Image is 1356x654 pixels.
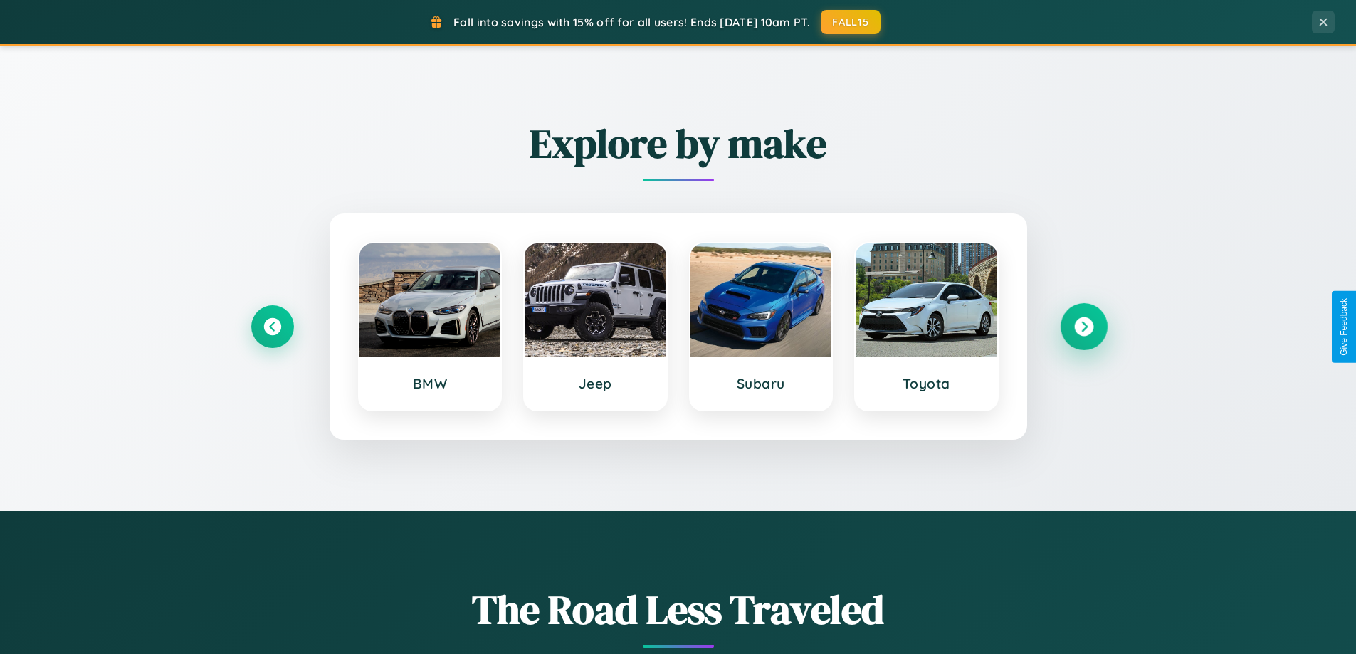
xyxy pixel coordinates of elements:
[374,375,487,392] h3: BMW
[453,15,810,29] span: Fall into savings with 15% off for all users! Ends [DATE] 10am PT.
[821,10,881,34] button: FALL15
[539,375,652,392] h3: Jeep
[251,582,1105,637] h1: The Road Less Traveled
[251,116,1105,171] h2: Explore by make
[870,375,983,392] h3: Toyota
[705,375,818,392] h3: Subaru
[1339,298,1349,356] div: Give Feedback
